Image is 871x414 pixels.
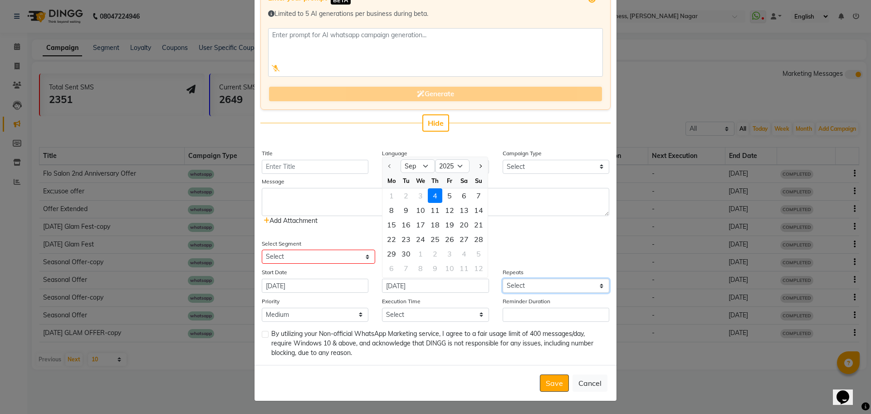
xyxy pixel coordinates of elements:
div: Thursday, October 9, 2025 [428,261,442,276]
div: Saturday, September 13, 2025 [457,203,471,217]
div: 17 [413,217,428,232]
span: By utilizing your Non-official WhatsApp Marketing service, I agree to a fair usage limit of 400 m... [271,329,602,358]
select: Select month [401,159,435,173]
div: 24 [413,232,428,246]
div: 8 [384,203,399,217]
div: Monday, September 8, 2025 [384,203,399,217]
div: Saturday, October 11, 2025 [457,261,471,276]
div: 29 [384,246,399,261]
div: 5 [471,246,486,261]
iframe: chat widget [833,378,862,405]
label: Repeats [503,268,524,276]
label: Select Segment [262,240,301,248]
div: 28 [471,232,486,246]
div: 22 [384,232,399,246]
label: Campaign Type [503,149,542,158]
div: 14 [471,203,486,217]
div: 26 [442,232,457,246]
div: 4 [428,188,442,203]
label: Language [382,149,407,158]
div: Limited to 5 AI generations per business during beta. [268,9,603,19]
label: Title [262,149,273,158]
div: 18 [428,217,442,232]
div: Th [428,173,442,188]
div: Sa [457,173,471,188]
select: Select year [435,159,470,173]
div: Tuesday, September 16, 2025 [399,217,413,232]
button: Cancel [573,375,607,392]
div: Sunday, September 28, 2025 [471,232,486,246]
div: 16 [399,217,413,232]
div: Wednesday, September 24, 2025 [413,232,428,246]
label: Start Date [262,268,287,276]
div: 10 [413,203,428,217]
div: 12 [471,261,486,276]
input: Enter Title [262,160,368,174]
div: 6 [384,261,399,276]
div: Tuesday, September 23, 2025 [399,232,413,246]
div: 5 [442,188,457,203]
label: Priority [262,297,279,306]
div: Fr [442,173,457,188]
div: 13 [457,203,471,217]
div: 1 [413,246,428,261]
div: 4 [457,246,471,261]
div: Sunday, October 5, 2025 [471,246,486,261]
label: Execution Time [382,297,421,306]
div: 8 [413,261,428,276]
div: Tuesday, September 30, 2025 [399,246,413,261]
div: Wednesday, September 10, 2025 [413,203,428,217]
div: Monday, October 6, 2025 [384,261,399,276]
span: Hide [428,118,444,128]
div: 12 [442,203,457,217]
div: Su [471,173,486,188]
div: Saturday, October 4, 2025 [457,246,471,261]
div: Saturday, September 20, 2025 [457,217,471,232]
label: Message [262,177,284,186]
span: Add Attachment [264,217,318,225]
label: Reminder Duration [503,297,550,306]
div: 6 [457,188,471,203]
div: Thursday, September 25, 2025 [428,232,442,246]
div: Thursday, October 2, 2025 [428,246,442,261]
div: Wednesday, October 8, 2025 [413,261,428,276]
div: Thursday, September 18, 2025 [428,217,442,232]
div: Saturday, September 6, 2025 [457,188,471,203]
div: 15 [384,217,399,232]
div: 7 [471,188,486,203]
div: Sunday, October 12, 2025 [471,261,486,276]
div: Friday, September 12, 2025 [442,203,457,217]
div: 20 [457,217,471,232]
div: Friday, October 3, 2025 [442,246,457,261]
div: 21 [471,217,486,232]
div: 25 [428,232,442,246]
div: 27 [457,232,471,246]
div: Sunday, September 21, 2025 [471,217,486,232]
div: 19 [442,217,457,232]
div: 3 [442,246,457,261]
div: 7 [399,261,413,276]
div: Tu [399,173,413,188]
div: Monday, September 15, 2025 [384,217,399,232]
div: Tuesday, October 7, 2025 [399,261,413,276]
div: Wednesday, October 1, 2025 [413,246,428,261]
div: Monday, September 22, 2025 [384,232,399,246]
div: Thursday, September 11, 2025 [428,203,442,217]
div: Friday, September 5, 2025 [442,188,457,203]
div: Sunday, September 7, 2025 [471,188,486,203]
button: Next month [476,159,484,173]
div: Friday, September 19, 2025 [442,217,457,232]
div: 30 [399,246,413,261]
div: Thursday, September 4, 2025 [428,188,442,203]
div: We [413,173,428,188]
button: Save [540,375,569,392]
div: 10 [442,261,457,276]
div: Mo [384,173,399,188]
div: Friday, September 26, 2025 [442,232,457,246]
div: 23 [399,232,413,246]
div: Tuesday, September 9, 2025 [399,203,413,217]
div: 9 [399,203,413,217]
div: Friday, October 10, 2025 [442,261,457,276]
div: Wednesday, September 17, 2025 [413,217,428,232]
div: 9 [428,261,442,276]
